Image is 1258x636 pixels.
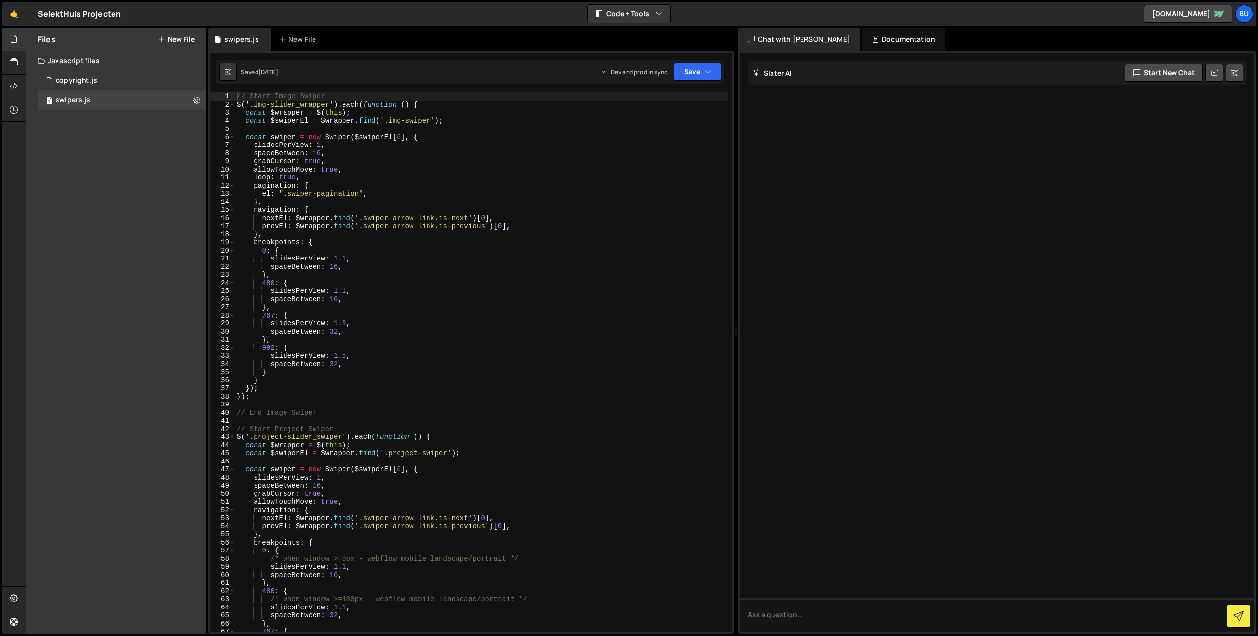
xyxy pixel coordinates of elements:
[674,63,721,81] button: Save
[38,90,206,110] div: 16674/45491.js
[38,8,121,20] div: SelektHuis Projecten
[210,133,235,142] div: 6
[210,198,235,206] div: 14
[210,465,235,474] div: 47
[210,449,235,458] div: 45
[210,214,235,223] div: 16
[210,263,235,271] div: 22
[210,530,235,539] div: 55
[210,125,235,133] div: 5
[588,5,670,23] button: Code + Tools
[210,393,235,401] div: 38
[210,231,235,239] div: 18
[210,522,235,531] div: 54
[210,490,235,498] div: 50
[1144,5,1232,23] a: [DOMAIN_NAME]
[210,595,235,604] div: 63
[210,166,235,174] div: 10
[279,34,320,44] div: New File
[210,173,235,182] div: 11
[38,71,206,90] div: 16674/45649.js
[210,352,235,360] div: 33
[210,92,235,101] div: 1
[210,579,235,587] div: 61
[738,28,860,51] div: Chat with [PERSON_NAME]
[210,336,235,344] div: 31
[210,255,235,263] div: 21
[210,506,235,515] div: 52
[601,68,668,76] div: Dev and prod in sync
[753,68,792,78] h2: Slater AI
[210,101,235,109] div: 2
[210,303,235,312] div: 27
[210,295,235,304] div: 26
[210,117,235,125] div: 4
[56,76,97,85] div: copyright.js
[210,611,235,620] div: 65
[224,34,259,44] div: swipers.js
[210,238,235,247] div: 19
[210,312,235,320] div: 28
[210,409,235,417] div: 40
[46,97,52,105] span: 1
[210,563,235,571] div: 59
[210,498,235,506] div: 51
[210,425,235,434] div: 42
[210,360,235,369] div: 34
[210,271,235,279] div: 23
[210,287,235,295] div: 25
[210,555,235,563] div: 58
[258,68,278,76] div: [DATE]
[210,222,235,231] div: 17
[210,514,235,522] div: 53
[26,51,206,71] div: Javascript files
[158,35,195,43] button: New File
[210,458,235,466] div: 46
[210,604,235,612] div: 64
[210,190,235,198] div: 13
[241,68,278,76] div: Saved
[210,157,235,166] div: 9
[210,182,235,190] div: 12
[1125,64,1203,82] button: Start new chat
[1235,5,1253,23] a: Bu
[210,441,235,450] div: 44
[210,368,235,376] div: 35
[210,547,235,555] div: 57
[2,2,26,26] a: 🤙
[210,539,235,547] div: 56
[210,279,235,288] div: 24
[210,109,235,117] div: 3
[210,206,235,214] div: 15
[210,344,235,352] div: 32
[210,474,235,482] div: 48
[210,401,235,409] div: 39
[210,384,235,393] div: 37
[210,587,235,596] div: 62
[862,28,945,51] div: Documentation
[210,571,235,579] div: 60
[38,34,56,45] h2: Files
[210,141,235,149] div: 7
[210,433,235,441] div: 43
[210,328,235,336] div: 30
[210,417,235,425] div: 41
[210,319,235,328] div: 29
[210,620,235,628] div: 66
[210,482,235,490] div: 49
[210,376,235,385] div: 36
[210,247,235,255] div: 20
[210,628,235,636] div: 67
[56,96,90,105] div: swipers.js
[210,149,235,158] div: 8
